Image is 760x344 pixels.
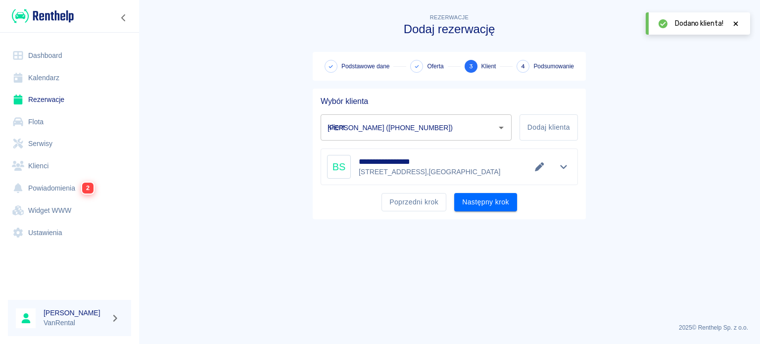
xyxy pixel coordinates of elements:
[313,22,586,36] h3: Dodaj rezerwację
[675,18,723,29] span: Dodano klienta!
[341,62,389,71] span: Podstawowe dane
[321,97,578,106] h5: Wybór klienta
[44,308,107,318] h6: [PERSON_NAME]
[8,177,131,199] a: Powiadomienia2
[533,62,574,71] span: Podsumowanie
[44,318,107,328] p: VanRental
[8,111,131,133] a: Flota
[8,89,131,111] a: Rezerwacje
[8,222,131,244] a: Ustawienia
[520,114,578,141] button: Dodaj klienta
[521,61,525,72] span: 4
[8,199,131,222] a: Widget WWW
[556,160,572,174] button: Pokaż szczegóły
[494,121,508,135] button: Otwórz
[381,193,446,211] button: Poprzedni krok
[150,323,748,332] p: 2025 © Renthelp Sp. z o.o.
[116,11,131,24] button: Zwiń nawigację
[82,183,94,194] span: 2
[469,61,473,72] span: 3
[8,67,131,89] a: Kalendarz
[8,133,131,155] a: Serwisy
[481,62,496,71] span: Klient
[8,45,131,67] a: Dashboard
[8,8,74,24] a: Renthelp logo
[454,193,517,211] button: Następny krok
[12,8,74,24] img: Renthelp logo
[327,155,351,179] div: BS
[427,62,443,71] span: Oferta
[359,167,500,177] p: [STREET_ADDRESS] , [GEOGRAPHIC_DATA]
[8,155,131,177] a: Klienci
[430,14,469,20] span: Rezerwacje
[531,160,548,174] button: Edytuj dane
